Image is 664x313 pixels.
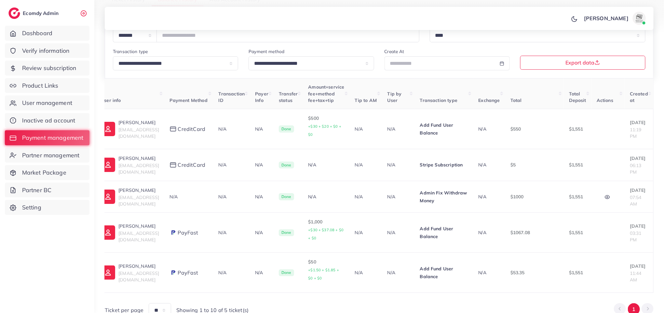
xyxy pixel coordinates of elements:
[308,218,344,242] p: $1,000
[308,228,344,240] small: +$30 + $37.08 + $0 + $0
[101,225,115,240] img: ic-user-info.36bf1079.svg
[22,168,66,177] span: Market Package
[569,269,586,277] p: $1,551
[178,161,206,169] span: creditCard
[355,229,377,236] p: N/A
[308,193,344,200] div: N/A
[170,229,176,236] img: payment
[510,125,559,133] p: $550
[308,84,344,103] span: Amount+service fee+method fee+tax+tip
[118,194,159,207] span: [EMAIL_ADDRESS][DOMAIN_NAME]
[308,268,339,280] small: +$1.50 + $1.85 + $0 + $0
[387,161,410,169] p: N/A
[387,229,410,236] p: N/A
[510,269,559,277] p: $53.35
[279,269,294,277] span: Done
[566,60,600,65] span: Export data
[5,26,89,41] a: Dashboard
[118,186,159,194] p: [PERSON_NAME]
[355,125,377,133] p: N/A
[178,125,206,133] span: creditCard
[5,95,89,110] a: User management
[118,270,159,283] span: [EMAIL_ADDRESS][DOMAIN_NAME]
[479,97,500,103] span: Exchange
[355,161,377,169] p: N/A
[118,163,159,175] span: [EMAIL_ADDRESS][DOMAIN_NAME]
[479,270,486,276] span: N/A
[170,97,208,103] span: Payment Method
[22,186,52,194] span: Partner BC
[219,194,226,200] span: N/A
[255,161,268,169] p: N/A
[22,203,41,212] span: Setting
[22,64,76,72] span: Review subscription
[5,113,89,128] a: Inactive ad account
[113,48,148,55] label: Transaction type
[219,230,226,235] span: N/A
[630,186,648,194] p: [DATE]
[479,162,486,168] span: N/A
[170,126,176,132] img: payment
[569,91,586,103] span: Total Deposit
[5,200,89,215] a: Setting
[5,43,89,58] a: Verify information
[420,161,468,169] p: Stripe Subscription
[520,56,645,70] button: Export data
[387,125,410,133] p: N/A
[22,99,72,107] span: User management
[569,229,586,236] p: $1,551
[22,151,80,160] span: Partner management
[5,78,89,93] a: Product Links
[569,125,586,133] p: $1,551
[308,114,344,138] p: $500
[170,269,176,276] img: payment
[118,154,159,162] p: [PERSON_NAME]
[510,97,522,103] span: Total
[118,127,159,139] span: [EMAIL_ADDRESS][DOMAIN_NAME]
[101,190,115,204] img: ic-user-info.36bf1079.svg
[630,127,642,139] span: 11:19 PM
[597,97,613,103] span: Actions
[479,126,486,132] span: N/A
[101,97,121,103] span: User info
[387,269,410,277] p: N/A
[630,91,648,103] span: Created at
[584,14,629,22] p: [PERSON_NAME]
[219,162,226,168] span: N/A
[101,265,115,280] img: ic-user-info.36bf1079.svg
[279,91,298,103] span: Transfer status
[355,193,377,201] p: N/A
[630,194,642,207] span: 07:54 AM
[479,230,486,235] span: N/A
[510,162,516,168] span: $5
[255,269,268,277] p: N/A
[5,61,89,76] a: Review subscription
[22,81,59,90] span: Product Links
[279,193,294,200] span: Done
[178,269,198,277] span: PayFast
[420,265,468,280] p: Add Fund User Balance
[22,29,52,37] span: Dashboard
[387,91,402,103] span: Tip by User
[249,48,284,55] label: Payment method
[355,97,377,103] span: Tip to AM
[170,193,208,200] div: N/A
[279,229,294,236] span: Done
[118,230,159,243] span: [EMAIL_ADDRESS][DOMAIN_NAME]
[510,194,524,200] span: $1000
[8,7,20,19] img: logo
[22,134,84,142] span: Payment management
[22,116,75,125] span: Inactive ad account
[255,229,268,236] p: N/A
[633,12,646,25] img: avatar
[630,222,648,230] p: [DATE]
[308,162,344,168] div: N/A
[385,48,404,55] label: Create At
[219,270,226,276] span: N/A
[580,12,648,25] a: [PERSON_NAME]avatar
[630,230,642,243] span: 03:31 PM
[101,158,115,172] img: ic-user-info.36bf1079.svg
[255,91,268,103] span: Payer Info
[255,125,268,133] p: N/A
[5,148,89,163] a: Partner management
